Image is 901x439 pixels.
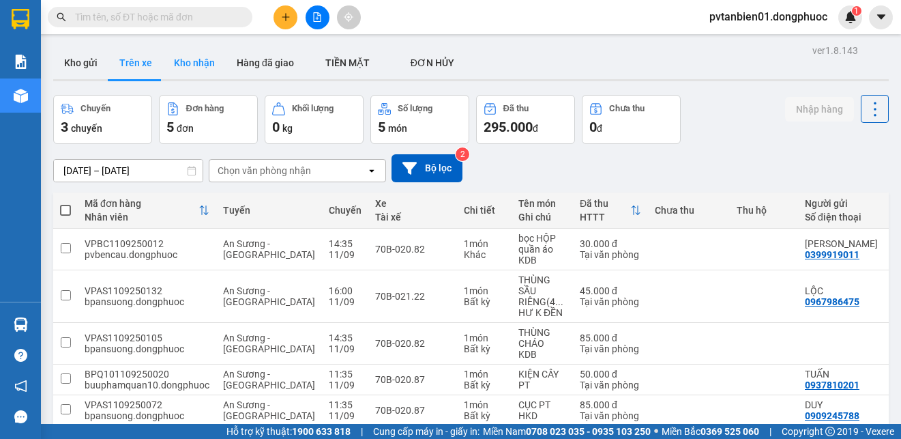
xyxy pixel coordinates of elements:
span: ⚪️ [654,429,658,434]
span: | [361,424,363,439]
span: Miền Nam [483,424,651,439]
span: An Sương - [GEOGRAPHIC_DATA] [223,369,315,391]
div: 1 món [464,285,505,296]
div: THÙNG SẦU RIÊNG(4 TRÁI) [518,274,566,307]
button: Khối lượng0kg [265,95,364,144]
div: Tại văn phòng [580,343,641,354]
span: plus [281,12,291,22]
sup: 2 [456,147,469,161]
th: Toggle SortBy [78,193,216,229]
button: Chưa thu0đ [582,95,681,144]
div: bọc HỘP quần áo [518,233,566,255]
div: 45.000 đ [580,285,641,296]
div: 1 món [464,332,505,343]
div: DUY [805,399,878,410]
div: VPAS1109250132 [85,285,209,296]
span: search [57,12,66,22]
div: 11:35 [329,399,361,410]
div: KDB [518,349,566,360]
div: VPBC1109250012 [85,238,209,249]
strong: 1900 633 818 [292,426,351,437]
div: Bất kỳ [464,296,505,307]
div: Khối lượng [292,104,334,113]
div: 85.000 đ [580,332,641,343]
img: warehouse-icon [14,317,28,332]
strong: 0708 023 035 - 0935 103 250 [526,426,651,437]
button: Đơn hàng5đơn [159,95,258,144]
div: THÙNG CHÁO [518,327,566,349]
div: Tại văn phòng [580,249,641,260]
span: An Sương - [GEOGRAPHIC_DATA] [223,332,315,354]
div: 0967986475 [805,296,859,307]
div: Số lượng [398,104,432,113]
div: 85.000 đ [580,399,641,410]
span: ĐƠN HỦY [411,57,454,68]
div: Đã thu [503,104,529,113]
span: An Sương - [GEOGRAPHIC_DATA] [223,238,315,260]
span: 0 [272,119,280,135]
div: 30.000 đ [580,238,641,249]
img: icon-new-feature [844,11,857,23]
span: kg [282,123,293,134]
div: TIGER NGUYỄN [805,238,878,249]
div: HTTT [580,212,630,223]
div: Người gửi [805,198,878,209]
button: aim [337,5,361,29]
div: Tại văn phòng [580,410,641,421]
div: KIỆN CÂY PT [518,369,566,391]
span: đơn [177,123,194,134]
div: Mã đơn hàng [85,198,198,209]
sup: 1 [852,6,861,16]
button: caret-down [869,5,893,29]
div: bpansuong.dongphuoc [85,410,209,421]
th: Toggle SortBy [573,193,648,229]
strong: 0369 525 060 [700,426,759,437]
div: Chi tiết [464,205,505,216]
span: copyright [825,427,835,436]
span: 5 [378,119,385,135]
div: 14:35 [329,238,361,249]
div: 11:35 [329,369,361,380]
div: Thu hộ [737,205,791,216]
div: Chưa thu [655,205,723,216]
div: 0399919011 [805,249,859,260]
div: Đã thu [580,198,630,209]
span: món [388,123,407,134]
div: Chọn văn phòng nhận [218,164,311,178]
div: BPQ101109250020 [85,369,209,380]
div: 11/09 [329,380,361,391]
div: Bất kỳ [464,380,505,391]
span: question-circle [14,349,27,362]
div: pvbencau.dongphuoc [85,249,209,260]
span: ... [555,296,563,307]
span: chuyến [71,123,102,134]
div: Xe [375,198,450,209]
img: solution-icon [14,55,28,69]
img: warehouse-icon [14,89,28,103]
div: Đơn hàng [186,104,224,113]
div: 70B-021.22 [375,291,450,302]
div: VPAS1109250072 [85,399,209,410]
button: plus [274,5,297,29]
div: HƯ K ĐỀN [518,307,566,318]
span: file-add [312,12,322,22]
span: notification [14,380,27,393]
div: Tuyến [223,205,315,216]
span: message [14,410,27,423]
button: file-add [306,5,329,29]
div: 1 món [464,399,505,410]
span: An Sương - [GEOGRAPHIC_DATA] [223,285,315,307]
span: Miền Bắc [662,424,759,439]
span: đ [533,123,538,134]
button: Bộ lọc [392,154,462,182]
span: 1 [854,6,859,16]
span: 3 [61,119,68,135]
div: 0909245788 [805,410,859,421]
div: 70B-020.87 [375,405,450,416]
div: HKD [518,410,566,421]
div: 1 món [464,238,505,249]
div: 11/09 [329,410,361,421]
div: 11/09 [329,343,361,354]
div: ver 1.8.143 [812,43,858,58]
svg: open [366,165,377,176]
